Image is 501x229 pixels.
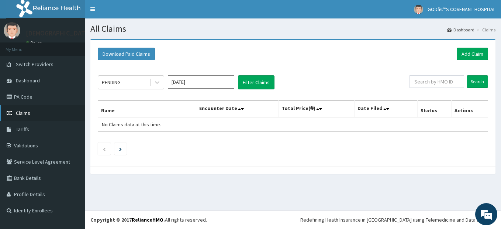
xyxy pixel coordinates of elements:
[196,101,279,118] th: Encounter Date
[16,110,30,116] span: Claims
[14,37,30,55] img: d_794563401_company_1708531726252_794563401
[90,24,495,34] h1: All Claims
[121,4,139,21] div: Minimize live chat window
[457,48,488,60] a: Add Claim
[238,75,274,89] button: Filter Claims
[451,101,488,118] th: Actions
[278,101,354,118] th: Total Price(₦)
[98,101,196,118] th: Name
[417,101,451,118] th: Status
[26,40,44,45] a: Online
[447,27,474,33] a: Dashboard
[85,210,501,229] footer: All rights reserved.
[4,151,141,177] textarea: Type your message and hit 'Enter'
[168,75,234,89] input: Select Month and Year
[90,216,165,223] strong: Copyright © 2017 .
[102,121,161,128] span: No Claims data at this time.
[16,77,40,84] span: Dashboard
[98,48,155,60] button: Download Paid Claims
[38,41,124,51] div: Chat with us now
[475,27,495,33] li: Claims
[410,75,464,88] input: Search by HMO ID
[102,79,121,86] div: PENDING
[103,146,106,152] a: Previous page
[355,101,418,118] th: Date Filed
[132,216,163,223] a: RelianceHMO
[43,68,102,143] span: We're online!
[4,22,20,39] img: User Image
[119,146,122,152] a: Next page
[428,6,495,13] span: GODâ€™S COVENANT HOSPITAL
[16,61,53,68] span: Switch Providers
[414,5,423,14] img: User Image
[16,126,29,133] span: Tariffs
[467,75,488,88] input: Search
[300,216,495,223] div: Redefining Heath Insurance in [GEOGRAPHIC_DATA] using Telemedicine and Data Science!
[26,30,159,37] p: [DEMOGRAPHIC_DATA]’S [GEOGRAPHIC_DATA]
